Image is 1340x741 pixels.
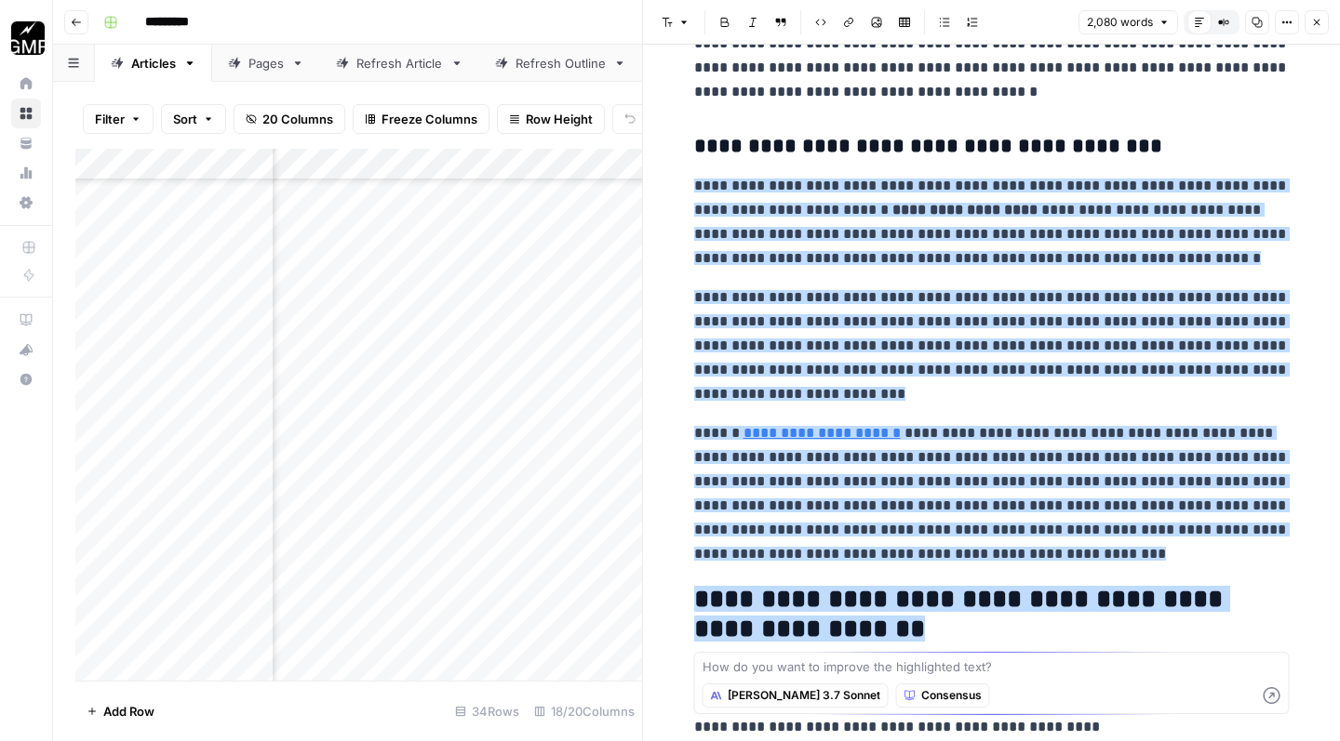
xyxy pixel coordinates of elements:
button: Add Row [75,696,166,726]
div: What's new? [12,336,40,364]
span: Add Row [103,702,154,721]
div: 18/20 Columns [527,696,642,726]
div: Refresh Outline [516,54,606,73]
div: Refresh Article [356,54,443,73]
div: Articles [131,54,176,73]
button: Freeze Columns [353,104,489,134]
button: 20 Columns [234,104,345,134]
a: Refresh Outline [479,45,642,82]
span: Filter [95,110,125,128]
a: Home [11,69,41,99]
a: Articles [95,45,212,82]
div: 34 Rows [448,696,527,726]
button: Workspace: Growth Marketing Pro [11,15,41,61]
a: Pages [212,45,320,82]
a: Your Data [11,128,41,158]
a: Usage [11,158,41,188]
a: Settings [11,188,41,218]
button: 2,080 words [1079,10,1178,34]
a: Refresh Article [320,45,479,82]
span: Row Height [526,110,593,128]
span: 2,080 words [1087,14,1153,31]
button: What's new? [11,335,41,364]
button: [PERSON_NAME] 3.7 Sonnet [703,683,889,708]
button: Sort [161,104,226,134]
span: Freeze Columns [382,110,477,128]
a: Browse [11,99,41,128]
button: Help + Support [11,364,41,394]
button: Consensus [896,683,990,708]
button: Row Height [497,104,605,134]
div: Pages [248,54,284,73]
span: Sort [173,110,197,128]
span: 20 Columns [262,110,333,128]
img: Growth Marketing Pro Logo [11,21,45,55]
span: [PERSON_NAME] 3.7 Sonnet [728,687,880,704]
a: AirOps Academy [11,305,41,335]
button: Filter [83,104,154,134]
button: Undo [612,104,685,134]
span: Consensus [921,687,982,704]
